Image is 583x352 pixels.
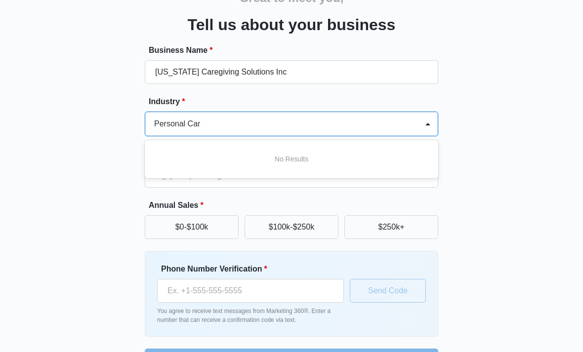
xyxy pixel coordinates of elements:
[145,60,438,84] input: e.g. Jane's Plumbing
[149,44,442,56] label: Business Name
[145,150,438,168] div: No Results
[149,199,442,211] label: Annual Sales
[149,96,442,108] label: Industry
[188,13,396,37] h3: Tell us about your business
[157,307,344,324] p: You agree to receive text messages from Marketing 360®. Enter a number that can receive a confirm...
[245,215,338,239] button: $100k-$250k
[344,215,438,239] button: $250k+
[161,263,348,275] label: Phone Number Verification
[157,279,344,303] input: Ex. +1-555-555-5555
[145,215,239,239] button: $0-$100k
